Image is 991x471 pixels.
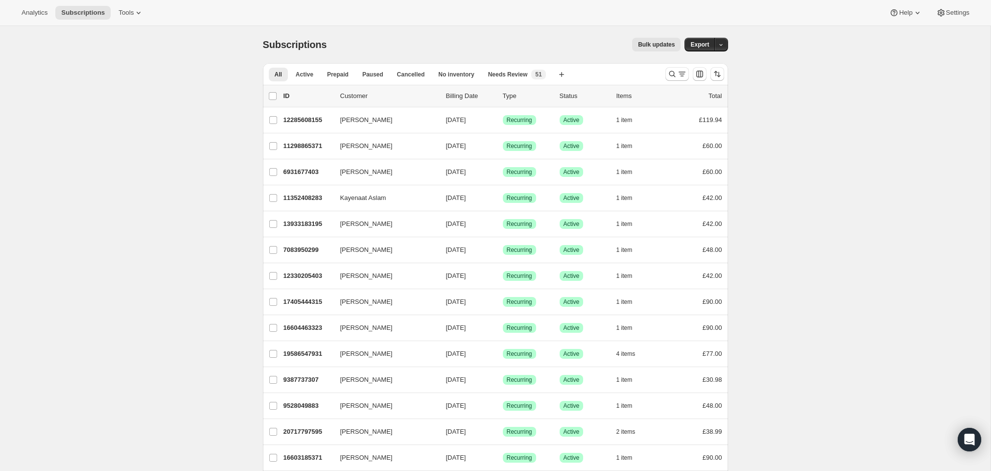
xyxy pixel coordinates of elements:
[616,350,636,358] span: 4 items
[283,167,332,177] p: 6931677403
[446,350,466,357] span: [DATE]
[446,376,466,383] span: [DATE]
[340,401,393,411] span: [PERSON_NAME]
[616,116,633,124] span: 1 item
[340,427,393,437] span: [PERSON_NAME]
[275,71,282,78] span: All
[703,454,722,461] span: £90.00
[665,67,689,81] button: Search and filter results
[507,350,532,358] span: Recurring
[340,349,393,359] span: [PERSON_NAME]
[616,217,643,231] button: 1 item
[616,402,633,410] span: 1 item
[334,424,432,440] button: [PERSON_NAME]
[446,428,466,435] span: [DATE]
[334,268,432,284] button: [PERSON_NAME]
[616,454,633,462] span: 1 item
[703,142,722,149] span: £60.00
[616,269,643,283] button: 1 item
[564,402,580,410] span: Active
[703,272,722,279] span: £42.00
[446,194,466,201] span: [DATE]
[710,67,724,81] button: Sort the results
[616,113,643,127] button: 1 item
[616,347,646,361] button: 4 items
[616,399,643,413] button: 1 item
[703,246,722,253] span: £48.00
[340,453,393,463] span: [PERSON_NAME]
[283,297,332,307] p: 17405444315
[507,272,532,280] span: Recurring
[616,194,633,202] span: 1 item
[507,428,532,436] span: Recurring
[334,320,432,336] button: [PERSON_NAME]
[340,193,386,203] span: Kayenaat Aslam
[446,272,466,279] span: [DATE]
[507,324,532,332] span: Recurring
[446,324,466,331] span: [DATE]
[397,71,425,78] span: Cancelled
[507,454,532,462] span: Recurring
[340,167,393,177] span: [PERSON_NAME]
[283,193,332,203] p: 11352408283
[616,295,643,309] button: 1 item
[703,402,722,409] span: £48.00
[703,298,722,305] span: £90.00
[446,246,466,253] span: [DATE]
[564,142,580,150] span: Active
[283,427,332,437] p: 20717797595
[507,168,532,176] span: Recurring
[283,217,722,231] div: 13933183195[PERSON_NAME][DATE]SuccessRecurringSuccessActive1 item£42.00
[283,373,722,387] div: 9387737307[PERSON_NAME][DATE]SuccessRecurringSuccessActive1 item£30.98
[283,451,722,465] div: 16603185371[PERSON_NAME][DATE]SuccessRecurringSuccessActive1 item£90.00
[334,450,432,466] button: [PERSON_NAME]
[560,91,609,101] p: Status
[703,428,722,435] span: £38.99
[446,168,466,175] span: [DATE]
[616,168,633,176] span: 1 item
[616,142,633,150] span: 1 item
[564,246,580,254] span: Active
[340,375,393,385] span: [PERSON_NAME]
[263,39,327,50] span: Subscriptions
[703,220,722,227] span: £42.00
[693,67,707,81] button: Customize table column order and visibility
[616,298,633,306] span: 1 item
[564,194,580,202] span: Active
[564,168,580,176] span: Active
[283,453,332,463] p: 16603185371
[61,9,105,17] span: Subscriptions
[334,112,432,128] button: [PERSON_NAME]
[703,324,722,331] span: £90.00
[930,6,975,20] button: Settings
[446,91,495,101] p: Billing Date
[446,298,466,305] span: [DATE]
[334,242,432,258] button: [PERSON_NAME]
[616,428,636,436] span: 2 items
[334,190,432,206] button: Kayenaat Aslam
[564,428,580,436] span: Active
[616,321,643,335] button: 1 item
[283,115,332,125] p: 12285608155
[616,91,665,101] div: Items
[703,350,722,357] span: £77.00
[616,425,646,439] button: 2 items
[507,298,532,306] span: Recurring
[564,350,580,358] span: Active
[334,216,432,232] button: [PERSON_NAME]
[283,245,332,255] p: 7083950299
[334,346,432,362] button: [PERSON_NAME]
[16,6,53,20] button: Analytics
[296,71,313,78] span: Active
[283,91,722,101] div: IDCustomerBilling DateTypeStatusItemsTotal
[616,376,633,384] span: 1 item
[564,376,580,384] span: Active
[283,321,722,335] div: 16604463323[PERSON_NAME][DATE]SuccessRecurringSuccessActive1 item£90.00
[283,113,722,127] div: 12285608155[PERSON_NAME][DATE]SuccessRecurringSuccessActive1 item£119.94
[958,428,981,451] div: Open Intercom Messenger
[488,71,528,78] span: Needs Review
[616,165,643,179] button: 1 item
[899,9,912,17] span: Help
[446,142,466,149] span: [DATE]
[446,116,466,124] span: [DATE]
